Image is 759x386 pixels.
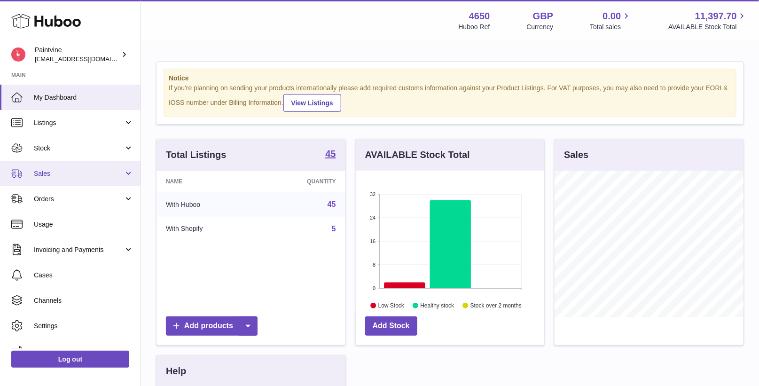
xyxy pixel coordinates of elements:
a: 11,397.70 AVAILABLE Stock Total [668,10,748,32]
span: Stock [34,144,124,153]
text: Healthy stock [420,302,454,309]
text: 8 [373,262,376,268]
span: Channels [34,296,133,305]
td: With Huboo [156,192,258,217]
td: With Shopify [156,217,258,241]
span: Usage [34,220,133,229]
text: 0 [373,285,376,291]
span: AVAILABLE Stock Total [668,23,748,32]
span: Cases [34,271,133,280]
div: Currency [527,23,554,32]
span: 0.00 [603,10,621,23]
h3: Total Listings [166,149,227,161]
h3: AVAILABLE Stock Total [365,149,470,161]
text: 24 [370,215,376,221]
span: Invoicing and Payments [34,245,124,254]
div: If you're planning on sending your products internationally please add required customs informati... [169,84,731,112]
img: euan@paintvine.co.uk [11,47,25,62]
span: Listings [34,118,124,127]
strong: 4650 [469,10,490,23]
strong: Notice [169,74,731,83]
div: Paintvine [35,46,119,63]
div: Huboo Ref [459,23,490,32]
text: 32 [370,191,376,197]
a: Add Stock [365,316,417,336]
span: Settings [34,322,133,331]
a: 0.00 Total sales [590,10,632,32]
th: Quantity [258,171,345,192]
a: Log out [11,351,129,368]
text: Low Stock [378,302,405,309]
strong: 45 [325,149,336,158]
a: Add products [166,316,258,336]
th: Name [156,171,258,192]
span: [EMAIL_ADDRESS][DOMAIN_NAME] [35,55,138,63]
h3: Help [166,365,186,378]
text: Stock over 2 months [470,302,522,309]
strong: GBP [533,10,553,23]
a: 5 [332,225,336,233]
a: 45 [325,149,336,160]
text: 16 [370,238,376,244]
span: 11,397.70 [695,10,737,23]
span: My Dashboard [34,93,133,102]
span: Orders [34,195,124,204]
span: Total sales [590,23,632,32]
span: Returns [34,347,133,356]
span: Sales [34,169,124,178]
h3: Sales [564,149,588,161]
a: View Listings [283,94,341,112]
a: 45 [328,200,336,208]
